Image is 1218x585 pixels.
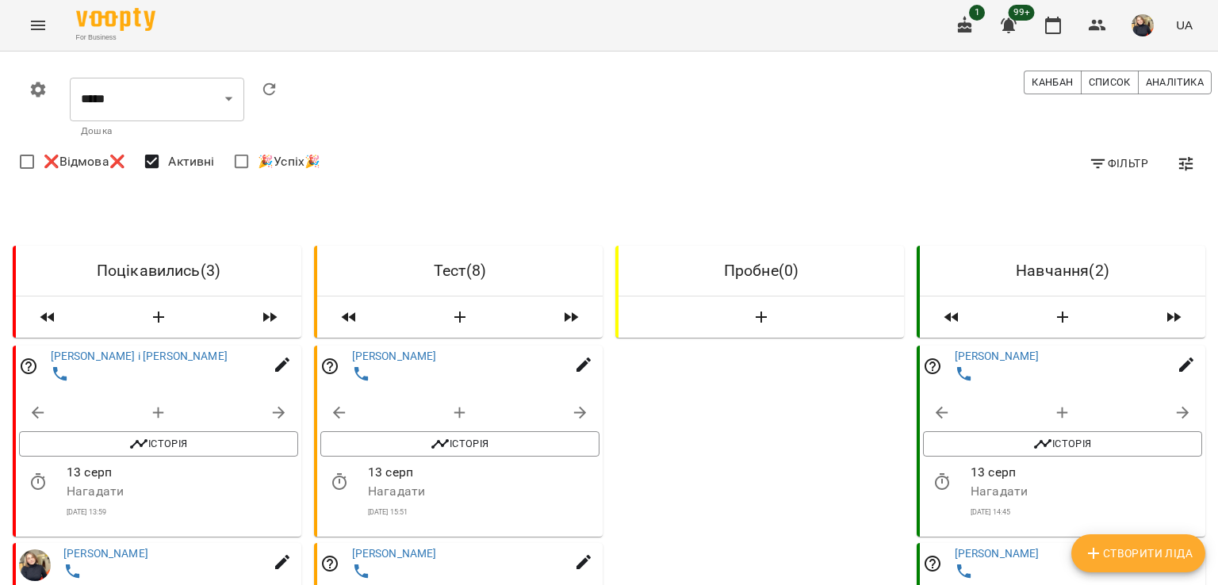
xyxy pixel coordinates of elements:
img: ad96a223c3aa0afd89c37e24d2e0bc2b.jpg [1132,14,1154,36]
button: Створити Ліда [1071,534,1205,572]
button: Історія [320,431,599,457]
button: Menu [19,6,57,44]
button: Створити Ліда [625,303,898,331]
a: [PERSON_NAME] [955,547,1040,560]
img: Voopty Logo [76,8,155,31]
span: Створити Ліда [1084,544,1193,563]
span: Пересунути лідів з колонки [22,303,73,331]
a: [PERSON_NAME] [352,350,437,362]
svg: Відповідальний співробітник не заданий [923,357,942,376]
button: Фільтр [1082,149,1155,178]
p: 13 серп [67,463,298,482]
span: Канбан [1032,74,1073,91]
h6: Навчання ( 2 ) [933,258,1193,283]
p: 13 серп [971,463,1202,482]
svg: Відповідальний співробітник не заданий [923,554,942,573]
button: Створити Ліда [983,303,1142,331]
p: Нагадати [368,482,599,501]
span: 99+ [1009,5,1035,21]
p: Нагадати [67,482,298,501]
a: [PERSON_NAME] [352,547,437,560]
svg: Відповідальний співробітник не заданий [320,357,339,376]
span: 1 [969,5,985,21]
span: Пересунути лідів з колонки [1148,303,1199,331]
button: UA [1170,10,1199,40]
p: [DATE] 13:59 [67,507,298,518]
button: Канбан [1024,71,1081,94]
span: Історія [931,434,1194,453]
span: Активні [168,152,214,171]
span: ❌Відмова❌ [44,152,125,171]
span: 🎉Успіх🎉 [258,152,320,171]
span: Фільтр [1089,154,1148,173]
a: [PERSON_NAME] [955,350,1040,362]
h6: Пробне ( 0 ) [631,258,891,283]
p: [DATE] 15:51 [368,507,599,518]
p: [DATE] 14:45 [971,507,1202,518]
span: Історія [27,434,290,453]
svg: Відповідальний співробітник не заданий [19,357,38,376]
p: Дошка [81,124,233,140]
span: UA [1176,17,1193,33]
img: Бешлега Юлія Анатоліівна [19,549,51,581]
h6: Тест ( 8 ) [330,258,590,283]
h6: Поцікавились ( 3 ) [29,258,289,283]
button: Історія [19,431,298,457]
span: Пересунути лідів з колонки [546,303,596,331]
button: Історія [923,431,1202,457]
span: Аналітика [1146,74,1204,91]
p: Нагадати [971,482,1202,501]
a: [PERSON_NAME] і [PERSON_NAME] [51,350,228,362]
span: Список [1089,74,1131,91]
button: Список [1081,71,1139,94]
button: Аналітика [1138,71,1212,94]
span: For Business [76,32,155,43]
span: Пересунути лідів з колонки [926,303,977,331]
svg: Відповідальний співробітник не заданий [320,554,339,573]
p: 13 серп [368,463,599,482]
span: Пересунути лідів з колонки [244,303,295,331]
button: Створити Ліда [79,303,238,331]
a: [PERSON_NAME] [63,547,148,560]
span: Історія [328,434,592,453]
